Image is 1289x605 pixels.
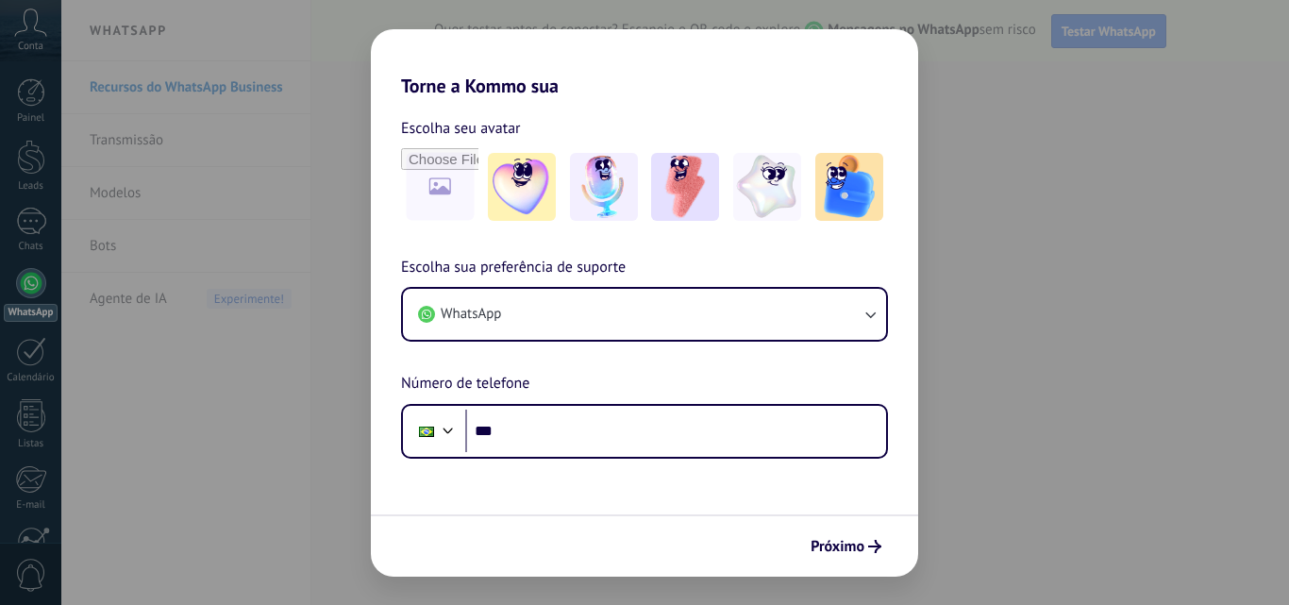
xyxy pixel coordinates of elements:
[488,153,556,221] img: -1.jpeg
[811,540,864,553] span: Próximo
[401,256,626,280] span: Escolha sua preferência de suporte
[371,29,918,97] h2: Torne a Kommo sua
[403,289,886,340] button: WhatsApp
[401,372,529,396] span: Número de telefone
[815,153,883,221] img: -5.jpeg
[401,116,521,141] span: Escolha seu avatar
[733,153,801,221] img: -4.jpeg
[570,153,638,221] img: -2.jpeg
[409,412,444,451] div: Brazil: + 55
[441,305,501,324] span: WhatsApp
[802,530,890,563] button: Próximo
[651,153,719,221] img: -3.jpeg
